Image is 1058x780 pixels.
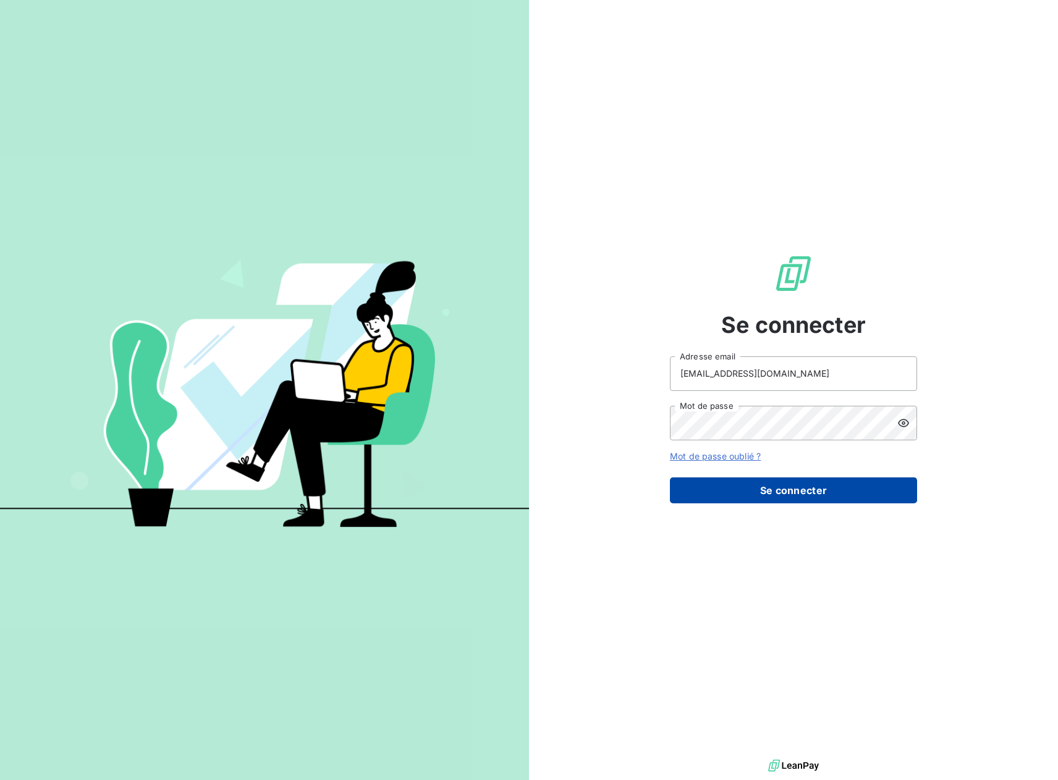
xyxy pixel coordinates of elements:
input: placeholder [670,356,917,391]
button: Se connecter [670,477,917,503]
a: Mot de passe oublié ? [670,451,761,461]
img: Logo LeanPay [774,254,813,293]
img: logo [768,757,819,775]
span: Se connecter [721,308,866,342]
